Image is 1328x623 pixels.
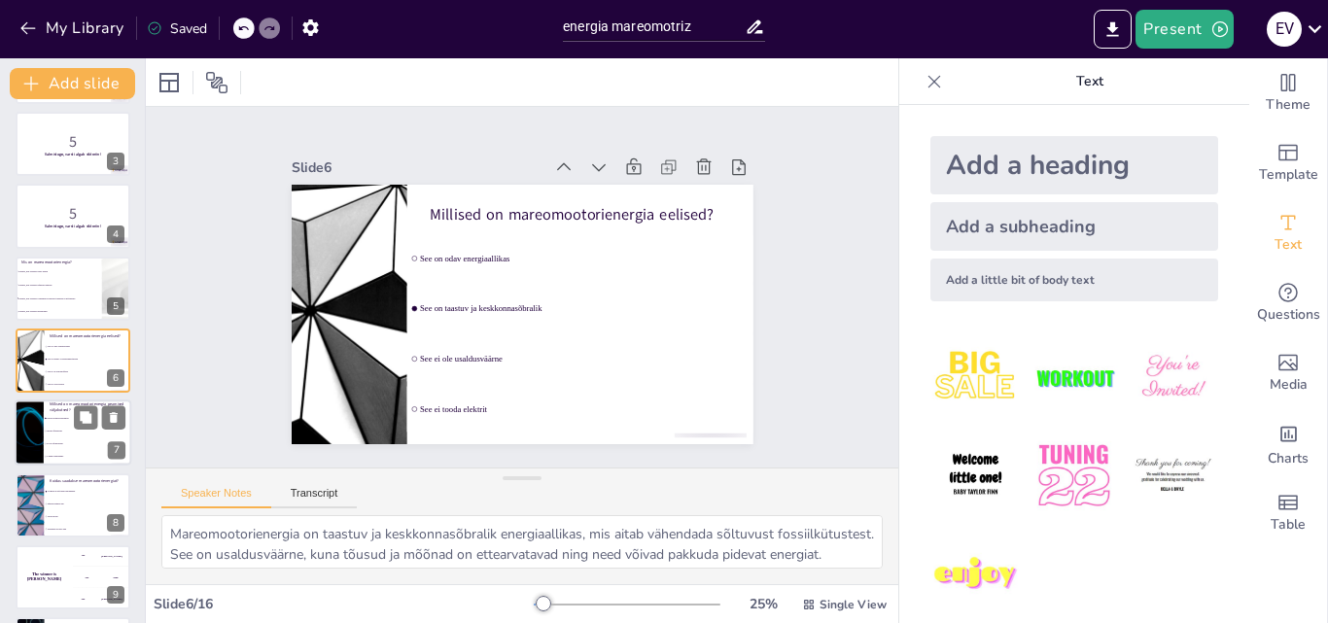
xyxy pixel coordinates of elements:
[48,358,129,360] span: See on taastuv ja keskkonnasõbralik
[107,369,124,387] div: 6
[420,404,750,414] span: See ei tooda elektrit
[930,136,1218,194] div: Add a heading
[1128,332,1218,423] img: 3.jpeg
[420,304,750,314] span: See on taastuv ja keskkonnasõbralik
[113,576,118,579] div: Jaap
[1094,10,1132,49] button: Export to PowerPoint
[1268,448,1309,469] span: Charts
[740,595,786,613] div: 25 %
[1267,12,1302,47] div: e v
[930,332,1021,423] img: 1.jpeg
[48,346,129,348] span: See on odav energiaallikas
[18,310,100,312] span: Energia, mis saadakse maapinnast
[1029,431,1119,521] img: 5.jpeg
[21,259,96,264] p: Mis on mareomootorienergia?
[48,490,129,492] span: Tõusude ja mõõnade liikumisega
[18,270,100,272] span: Energia, mis saadakse tuule kaudu
[16,257,130,321] div: 5
[48,370,129,372] span: See ei ole usaldusväärne
[47,431,130,433] span: Madal efektiivsus
[48,383,129,385] span: See ei tooda elektrit
[1259,164,1318,186] span: Template
[73,589,130,610] div: 300
[50,333,124,339] p: Millised on mareomootorienergia eelised?
[147,19,207,38] div: Saved
[205,71,228,94] span: Position
[1128,431,1218,521] img: 6.jpeg
[16,184,130,248] div: 4
[15,400,131,467] div: 7
[102,406,125,430] button: Delete Slide
[21,203,124,225] p: 5
[820,597,887,612] span: Single View
[930,530,1021,620] img: 7.jpeg
[430,203,730,225] p: Millised on mareomootorienergia eelised?
[161,487,271,508] button: Speaker Notes
[563,13,745,41] input: Insert title
[47,418,130,421] span: Suured alginvesteeringud
[45,152,100,156] strong: Valmistuge, varsti algab viktoriin!
[161,515,883,569] textarea: Mareomootorienergia on taastuv ja keskkonnasõbralik energiaallikas, mis aitab vähendada sõltuvust...
[16,473,130,537] div: 8
[107,586,124,604] div: 9
[50,477,124,483] p: Kuidas saadakse mareomootorienergiat?
[73,567,130,588] div: 200
[292,158,543,177] div: Slide 6
[1249,268,1327,338] div: Get real-time input from your audience
[930,202,1218,251] div: Add a subheading
[930,259,1218,301] div: Add a little bit of body text
[16,329,130,393] div: 6
[107,514,124,532] div: 8
[1267,10,1302,49] button: e v
[1275,234,1302,256] span: Text
[107,153,124,170] div: 3
[1249,128,1327,198] div: Add ready made slides
[108,442,125,460] div: 7
[16,112,130,176] div: 3
[420,354,750,363] span: See ei ole usaldusväärne
[73,545,130,567] div: 100
[271,487,358,508] button: Transcript
[48,502,129,504] span: Päikesevalguse abil
[1249,408,1327,478] div: Add charts and graphs
[420,254,750,263] span: See on odav energiaallikas
[74,406,97,430] button: Duplicate Slide
[10,68,135,99] button: Add slide
[1266,94,1311,116] span: Theme
[1249,478,1327,548] div: Add a table
[16,572,73,582] h4: The winner is [PERSON_NAME]
[950,58,1230,105] p: Text
[48,528,129,530] span: Maapinna soojuse abil
[16,545,130,609] div: 9
[50,402,125,413] p: Millised on mareomootorienergia peamised väljakutsed?
[154,67,185,98] div: Layout
[47,443,130,446] span: Ei ole väljakutseid
[930,431,1021,521] img: 4.jpeg
[18,283,100,285] span: Energia, mis saadakse päikesevalgusest
[18,296,100,298] span: Energia, mis saadakse ookeanide ja merede tõusudest ja mõõnadest
[15,13,132,44] button: My Library
[154,595,534,613] div: Slide 6 / 16
[45,224,100,228] strong: Valmistuge, varsti algab viktoriin!
[48,515,129,517] span: Tuule kaudu
[1257,304,1320,326] span: Questions
[107,225,124,243] div: 4
[47,456,130,459] span: Lihtne juurutamine
[1270,374,1308,396] span: Media
[1249,198,1327,268] div: Add text boxes
[1249,58,1327,128] div: Change the overall theme
[1249,338,1327,408] div: Add images, graphics, shapes or video
[107,297,124,315] div: 5
[1271,514,1306,536] span: Table
[21,131,124,153] p: 5
[101,598,122,601] div: [PERSON_NAME]
[1029,332,1119,423] img: 2.jpeg
[1136,10,1233,49] button: Present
